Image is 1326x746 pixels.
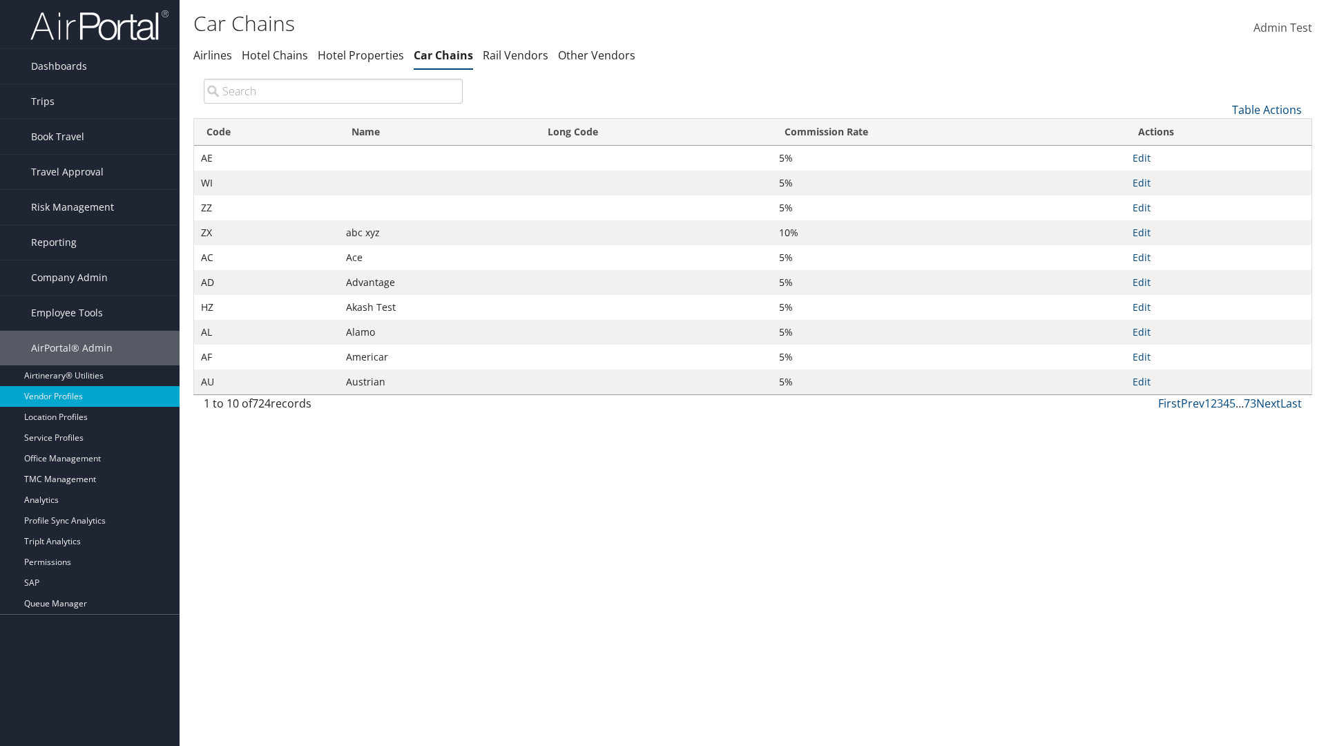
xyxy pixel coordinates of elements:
[194,370,339,394] td: AU
[1232,102,1302,117] a: Table Actions
[772,119,1126,146] th: Commission Rate: activate to sort column ascending
[193,9,939,38] h1: Car Chains
[194,270,339,295] td: AD
[194,320,339,345] td: AL
[318,48,404,63] a: Hotel Properties
[1133,251,1151,264] a: Edit
[772,195,1126,220] td: 5%
[1133,226,1151,239] a: Edit
[1133,325,1151,338] a: Edit
[339,119,535,146] th: Name: activate to sort column descending
[1133,350,1151,363] a: Edit
[414,48,473,63] a: Car Chains
[535,119,772,146] th: Long Code: activate to sort column ascending
[1244,396,1256,411] a: 73
[194,119,339,146] th: Code: activate to sort column ascending
[193,48,232,63] a: Airlines
[772,245,1126,270] td: 5%
[1236,396,1244,411] span: …
[772,370,1126,394] td: 5%
[339,270,535,295] td: Advantage
[1229,396,1236,411] a: 5
[339,220,535,245] td: abc xyz
[31,84,55,119] span: Trips
[194,195,339,220] td: ZZ
[1217,396,1223,411] a: 3
[1133,300,1151,314] a: Edit
[204,395,463,419] div: 1 to 10 of records
[483,48,548,63] a: Rail Vendors
[31,155,104,189] span: Travel Approval
[772,320,1126,345] td: 5%
[194,295,339,320] td: HZ
[1133,375,1151,388] a: Edit
[1204,396,1211,411] a: 1
[31,260,108,295] span: Company Admin
[1253,20,1312,35] span: Admin Test
[194,220,339,245] td: ZX
[1126,119,1311,146] th: Actions
[1133,151,1151,164] a: Edit
[194,245,339,270] td: AC
[339,345,535,370] td: Americar
[30,9,169,41] img: airportal-logo.png
[31,119,84,154] span: Book Travel
[194,345,339,370] td: AF
[339,320,535,345] td: Alamo
[1280,396,1302,411] a: Last
[1256,396,1280,411] a: Next
[204,79,463,104] input: Search
[31,296,103,330] span: Employee Tools
[1158,396,1181,411] a: First
[194,146,339,171] td: AE
[772,220,1126,245] td: 10%
[194,171,339,195] td: WI
[339,295,535,320] td: Akash Test
[1211,396,1217,411] a: 2
[1253,7,1312,50] a: Admin Test
[772,171,1126,195] td: 5%
[558,48,635,63] a: Other Vendors
[772,146,1126,171] td: 5%
[1181,396,1204,411] a: Prev
[31,190,114,224] span: Risk Management
[31,225,77,260] span: Reporting
[31,331,113,365] span: AirPortal® Admin
[1133,176,1151,189] a: Edit
[1133,276,1151,289] a: Edit
[339,370,535,394] td: Austrian
[339,245,535,270] td: Ace
[772,270,1126,295] td: 5%
[252,396,271,411] span: 724
[1133,201,1151,214] a: Edit
[31,49,87,84] span: Dashboards
[772,345,1126,370] td: 5%
[1223,396,1229,411] a: 4
[242,48,308,63] a: Hotel Chains
[772,295,1126,320] td: 5%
